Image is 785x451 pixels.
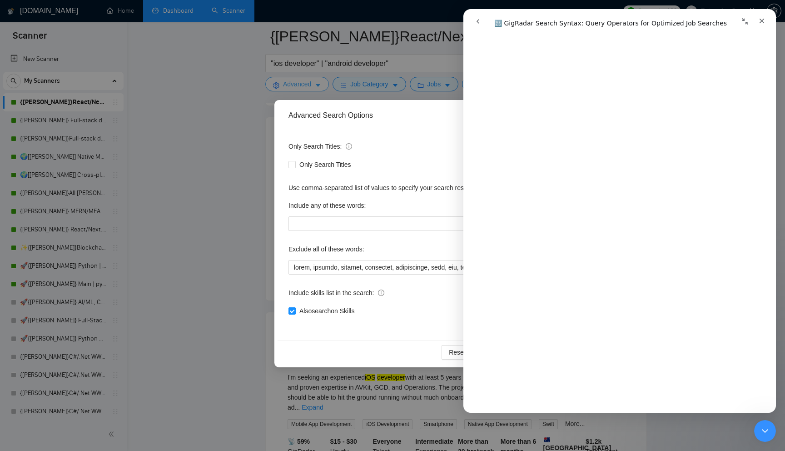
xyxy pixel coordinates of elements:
[288,141,352,151] span: Only Search Titles:
[442,345,473,360] button: Reset
[296,306,358,316] span: Also search on Skills
[288,110,497,120] div: Advanced Search Options
[288,198,366,213] label: Include any of these words:
[288,288,384,298] span: Include skills list in the search:
[296,160,355,170] span: Only Search Titles
[288,183,497,193] div: Use comma-separated list of values to specify your search results.
[449,347,466,357] span: Reset
[288,242,364,256] label: Exclude all of these words:
[346,143,352,150] span: info-circle
[378,290,384,296] span: info-circle
[463,9,776,413] iframe: Intercom live chat
[754,420,776,442] iframe: Intercom live chat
